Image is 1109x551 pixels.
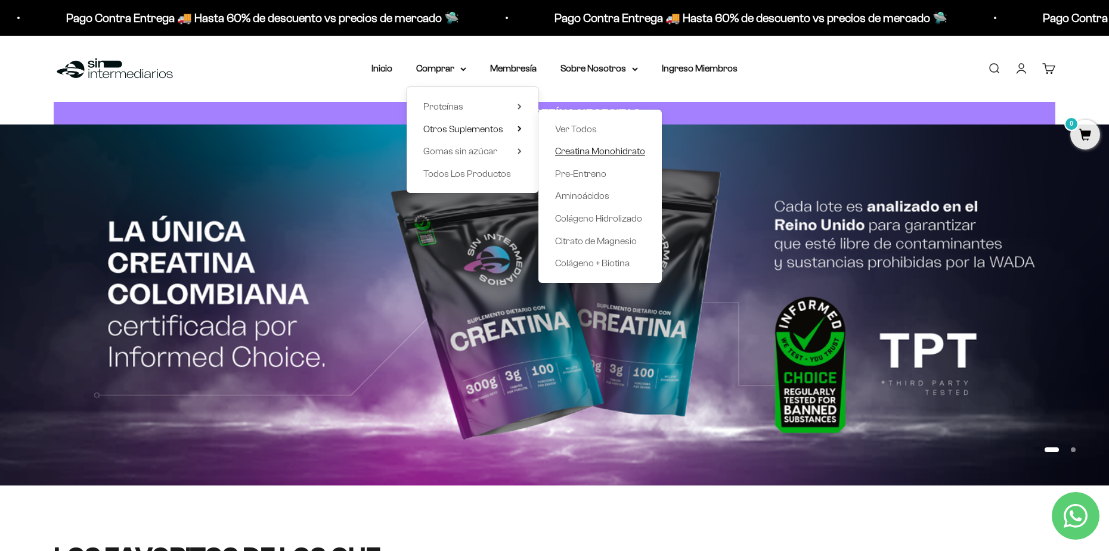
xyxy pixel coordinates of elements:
p: Pago Contra Entrega 🚚 Hasta 60% de descuento vs precios de mercado 🛸 [533,8,926,27]
span: Colágeno Hidrolizado [555,213,642,223]
span: Proteínas [423,101,463,111]
span: Otros Suplementos [423,124,503,134]
summary: Otros Suplementos [423,122,522,137]
span: Todos Los Productos [423,169,511,179]
a: Colágeno + Biotina [555,256,645,271]
a: Creatina Monohidrato [555,144,645,159]
mark: 0 [1064,117,1079,131]
a: Todos Los Productos [423,166,522,182]
p: Pago Contra Entrega 🚚 Hasta 60% de descuento vs precios de mercado 🛸 [45,8,438,27]
a: Citrato de Magnesio [555,234,645,249]
a: Membresía [490,63,537,73]
a: CUANTA PROTEÍNA NECESITAS [54,102,1055,125]
summary: Sobre Nosotros [560,61,638,76]
span: Creatina Monohidrato [555,146,645,156]
a: Aminoácidos [555,188,645,204]
span: Citrato de Magnesio [555,236,637,246]
a: Pre-Entreno [555,166,645,182]
span: Gomas sin azúcar [423,146,497,156]
summary: Gomas sin azúcar [423,144,522,159]
span: Ver Todos [555,124,597,134]
a: Colágeno Hidrolizado [555,211,645,226]
a: 0 [1070,129,1100,142]
span: Pre-Entreno [555,169,606,179]
span: Aminoácidos [555,191,609,201]
a: Ver Todos [555,122,645,137]
span: Colágeno + Biotina [555,258,630,268]
summary: Comprar [416,61,466,76]
summary: Proteínas [423,99,522,114]
a: Inicio [371,63,392,73]
a: Ingreso Miembros [662,63,738,73]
